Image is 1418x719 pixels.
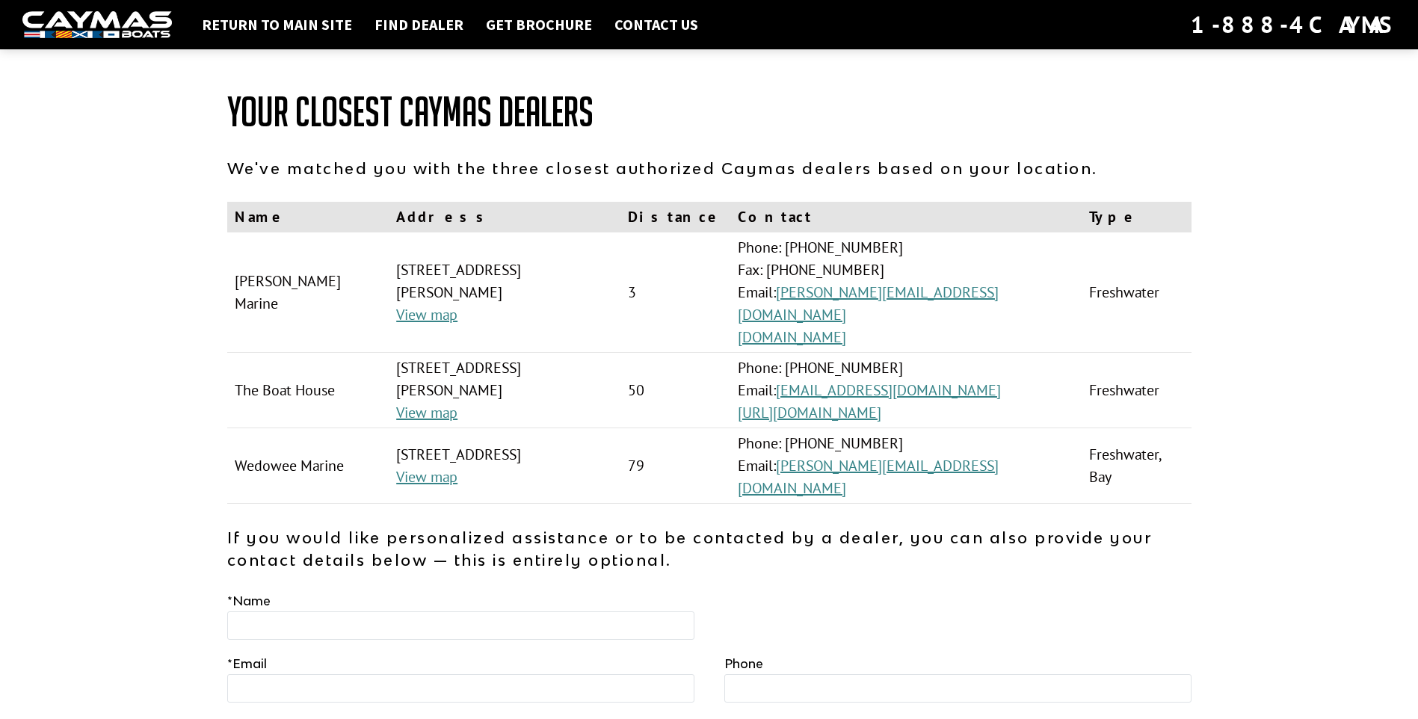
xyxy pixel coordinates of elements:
td: Freshwater, Bay [1082,428,1191,504]
td: 79 [620,428,730,504]
th: Contact [730,202,1082,232]
a: View map [396,403,457,422]
a: Return to main site [194,15,360,34]
h1: Your Closest Caymas Dealers [227,90,1192,135]
td: Phone: [PHONE_NUMBER] Email: [730,353,1082,428]
td: Freshwater [1082,353,1191,428]
a: [PERSON_NAME][EMAIL_ADDRESS][DOMAIN_NAME] [738,456,999,498]
td: The Boat House [227,353,389,428]
a: View map [396,467,457,487]
a: [DOMAIN_NAME] [738,327,846,347]
th: Name [227,202,389,232]
td: Freshwater [1082,232,1191,353]
th: Distance [620,202,730,232]
a: Contact Us [607,15,706,34]
label: Email [227,655,267,673]
th: Type [1082,202,1191,232]
p: We've matched you with the three closest authorized Caymas dealers based on your location. [227,157,1192,179]
label: Name [227,592,271,610]
a: [PERSON_NAME][EMAIL_ADDRESS][DOMAIN_NAME] [738,283,999,324]
td: [PERSON_NAME] Marine [227,232,389,353]
td: [STREET_ADDRESS][PERSON_NAME] [389,353,620,428]
a: [EMAIL_ADDRESS][DOMAIN_NAME] [776,380,1001,400]
a: Get Brochure [478,15,599,34]
td: Wedowee Marine [227,428,389,504]
td: [STREET_ADDRESS][PERSON_NAME] [389,232,620,353]
td: [STREET_ADDRESS] [389,428,620,504]
a: [URL][DOMAIN_NAME] [738,403,881,422]
a: Find Dealer [367,15,471,34]
th: Address [389,202,620,232]
label: Phone [724,655,763,673]
div: 1-888-4CAYMAS [1191,8,1396,41]
p: If you would like personalized assistance or to be contacted by a dealer, you can also provide yo... [227,526,1192,571]
td: Phone: [PHONE_NUMBER] Fax: [PHONE_NUMBER] Email: [730,232,1082,353]
img: white-logo-c9c8dbefe5ff5ceceb0f0178aa75bf4bb51f6bca0971e226c86eb53dfe498488.png [22,11,172,39]
td: 3 [620,232,730,353]
td: Phone: [PHONE_NUMBER] Email: [730,428,1082,504]
a: View map [396,305,457,324]
td: 50 [620,353,730,428]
